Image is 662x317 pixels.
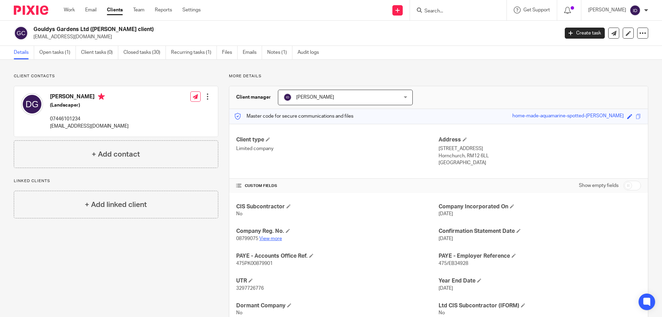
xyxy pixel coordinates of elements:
img: svg%3E [283,93,292,101]
h4: Ltd CIS Subcontractor (IFORM) [439,302,641,309]
h4: + Add linked client [85,199,147,210]
p: Client contacts [14,73,218,79]
a: Email [85,7,97,13]
p: Hornchurch, RM12 6LL [439,152,641,159]
h4: UTR [236,277,439,285]
a: Settings [182,7,201,13]
a: Reports [155,7,172,13]
h4: PAYE - Employer Reference [439,252,641,260]
p: [EMAIL_ADDRESS][DOMAIN_NAME] [50,123,129,130]
h4: [PERSON_NAME] [50,93,129,102]
a: Team [133,7,144,13]
div: home-made-aquamarine-spotted-[PERSON_NAME] [512,112,624,120]
h4: Confirmation Statement Date [439,228,641,235]
span: Get Support [523,8,550,12]
h4: Client type [236,136,439,143]
a: Closed tasks (30) [123,46,166,59]
span: [DATE] [439,236,453,241]
input: Search [424,8,486,14]
a: Client tasks (0) [81,46,118,59]
p: 07446101234 [50,116,129,122]
p: More details [229,73,648,79]
h4: CUSTOM FIELDS [236,183,439,189]
h4: Year End Date [439,277,641,285]
span: [DATE] [439,286,453,291]
a: Audit logs [298,46,324,59]
a: Emails [243,46,262,59]
span: No [236,211,242,216]
a: Work [64,7,75,13]
h4: Company Incorporated On [439,203,641,210]
span: [DATE] [439,211,453,216]
span: 3297726776 [236,286,264,291]
p: [GEOGRAPHIC_DATA] [439,159,641,166]
a: Recurring tasks (1) [171,46,217,59]
img: svg%3E [14,26,28,40]
a: View more [259,236,282,241]
p: [STREET_ADDRESS] [439,145,641,152]
p: Master code for secure communications and files [234,113,353,120]
img: Pixie [14,6,48,15]
span: 475/EB34928 [439,261,468,266]
span: 08799075 [236,236,258,241]
h4: Dormant Company [236,302,439,309]
h5: (Landscaper) [50,102,129,109]
p: Linked clients [14,178,218,184]
h4: Company Reg. No. [236,228,439,235]
h2: Gouldys Gardens Ltd ([PERSON_NAME] client) [33,26,450,33]
a: Create task [565,28,605,39]
a: Notes (1) [267,46,292,59]
span: 475PK00879901 [236,261,273,266]
h4: PAYE - Accounts Office Ref. [236,252,439,260]
h4: CIS Subcontractor [236,203,439,210]
span: [PERSON_NAME] [296,95,334,100]
p: [PERSON_NAME] [588,7,626,13]
h3: Client manager [236,94,271,101]
h4: Address [439,136,641,143]
span: No [236,310,242,315]
a: Clients [107,7,123,13]
img: svg%3E [630,5,641,16]
a: Details [14,46,34,59]
p: [EMAIL_ADDRESS][DOMAIN_NAME] [33,33,554,40]
img: svg%3E [21,93,43,115]
p: Limited company [236,145,439,152]
h4: + Add contact [92,149,140,160]
span: No [439,310,445,315]
label: Show empty fields [579,182,619,189]
a: Open tasks (1) [39,46,76,59]
a: Files [222,46,238,59]
i: Primary [98,93,105,100]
